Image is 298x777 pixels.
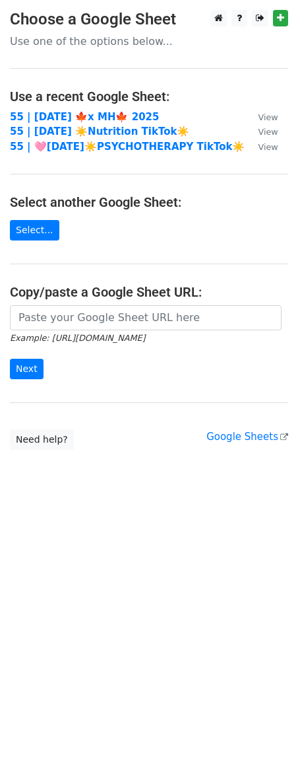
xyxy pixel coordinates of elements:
h4: Select another Google Sheet: [10,194,288,210]
a: Need help? [10,429,74,450]
a: Select... [10,220,59,240]
input: Paste your Google Sheet URL here [10,305,282,330]
a: 55 | [DATE] 🍁x MH🍁 2025 [10,111,159,123]
a: View [245,111,278,123]
small: View [258,127,278,137]
h4: Use a recent Google Sheet: [10,89,288,104]
a: 55 | 🩷[DATE]☀️PSYCHOTHERAPY TikTok☀️ [10,141,245,153]
small: View [258,142,278,152]
small: Example: [URL][DOMAIN_NAME] [10,333,145,343]
a: 55 | [DATE] ☀️Nutrition TikTok☀️ [10,126,189,137]
a: View [245,126,278,137]
a: View [245,141,278,153]
h3: Choose a Google Sheet [10,10,288,29]
a: Google Sheets [206,431,288,443]
p: Use one of the options below... [10,34,288,48]
small: View [258,112,278,122]
input: Next [10,359,44,379]
h4: Copy/paste a Google Sheet URL: [10,284,288,300]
